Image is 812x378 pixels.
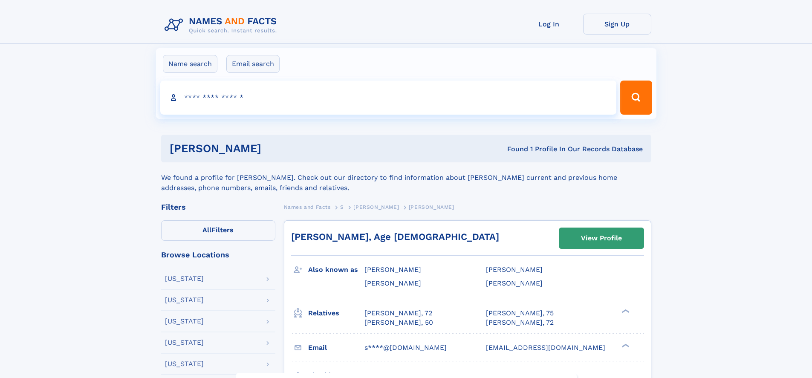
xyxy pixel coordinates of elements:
[620,343,630,348] div: ❯
[583,14,651,35] a: Sign Up
[620,81,652,115] button: Search Button
[486,318,554,327] a: [PERSON_NAME], 72
[364,279,421,287] span: [PERSON_NAME]
[165,275,204,282] div: [US_STATE]
[384,144,643,154] div: Found 1 Profile In Our Records Database
[340,204,344,210] span: S
[308,306,364,320] h3: Relatives
[515,14,583,35] a: Log In
[340,202,344,212] a: S
[353,202,399,212] a: [PERSON_NAME]
[161,14,284,37] img: Logo Names and Facts
[161,251,275,259] div: Browse Locations
[364,309,432,318] a: [PERSON_NAME], 72
[620,308,630,314] div: ❯
[226,55,280,73] label: Email search
[284,202,331,212] a: Names and Facts
[364,265,421,274] span: [PERSON_NAME]
[486,265,543,274] span: [PERSON_NAME]
[165,318,204,325] div: [US_STATE]
[486,309,554,318] a: [PERSON_NAME], 75
[161,203,275,211] div: Filters
[308,340,364,355] h3: Email
[364,318,433,327] a: [PERSON_NAME], 50
[163,55,217,73] label: Name search
[170,143,384,154] h1: [PERSON_NAME]
[291,231,499,242] a: [PERSON_NAME], Age [DEMOGRAPHIC_DATA]
[165,339,204,346] div: [US_STATE]
[559,228,644,248] a: View Profile
[160,81,617,115] input: search input
[202,226,211,234] span: All
[308,263,364,277] h3: Also known as
[161,220,275,241] label: Filters
[165,361,204,367] div: [US_STATE]
[165,297,204,303] div: [US_STATE]
[161,162,651,193] div: We found a profile for [PERSON_NAME]. Check out our directory to find information about [PERSON_N...
[353,204,399,210] span: [PERSON_NAME]
[409,204,454,210] span: [PERSON_NAME]
[486,343,605,352] span: [EMAIL_ADDRESS][DOMAIN_NAME]
[486,279,543,287] span: [PERSON_NAME]
[581,228,622,248] div: View Profile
